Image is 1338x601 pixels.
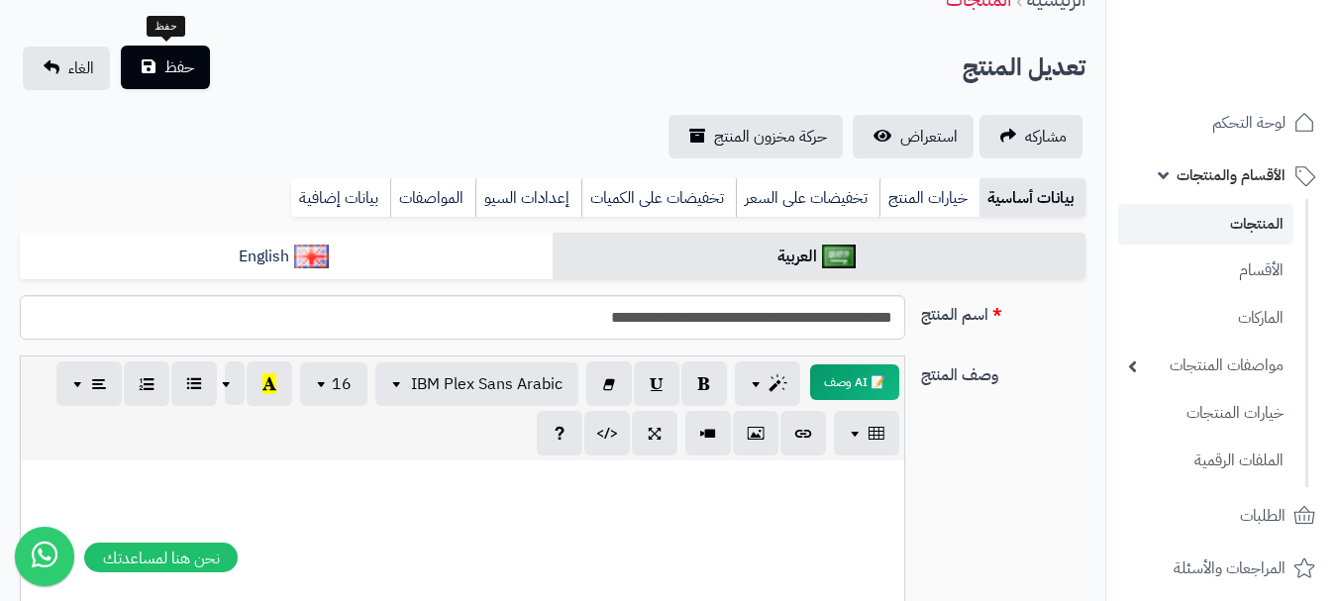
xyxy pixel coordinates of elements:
[1025,125,1067,149] span: مشاركه
[291,178,390,218] a: بيانات إضافية
[23,47,110,90] a: الغاء
[879,178,979,218] a: خيارات المنتج
[1174,554,1286,582] span: المراجعات والأسئلة
[390,178,475,218] a: المواصفات
[913,355,1093,387] label: وصف المنتج
[913,295,1093,327] label: اسم المنتج
[1118,440,1293,482] a: الملفات الرقمية
[963,48,1085,88] h2: تعديل المنتج
[822,245,857,268] img: العربية
[20,233,553,281] a: English
[1118,204,1293,245] a: المنتجات
[147,16,185,38] div: حفظ
[979,115,1082,158] a: مشاركه
[669,115,843,158] a: حركة مخزون المنتج
[900,125,958,149] span: استعراض
[553,233,1085,281] a: العربية
[121,46,210,89] button: حفظ
[375,362,578,406] button: IBM Plex Sans Arabic
[294,245,329,268] img: English
[979,178,1085,218] a: بيانات أساسية
[164,55,194,79] span: حفظ
[1118,250,1293,292] a: الأقسام
[581,178,736,218] a: تخفيضات على الكميات
[1203,55,1319,97] img: logo-2.png
[1212,109,1286,137] span: لوحة التحكم
[411,372,563,396] span: IBM Plex Sans Arabic
[810,364,899,400] button: 📝 AI وصف
[853,115,974,158] a: استعراض
[332,372,352,396] span: 16
[1118,545,1326,592] a: المراجعات والأسئلة
[1118,99,1326,147] a: لوحة التحكم
[736,178,879,218] a: تخفيضات على السعر
[68,56,94,80] span: الغاء
[1118,297,1293,340] a: الماركات
[714,125,827,149] span: حركة مخزون المنتج
[475,178,581,218] a: إعدادات السيو
[1177,161,1286,189] span: الأقسام والمنتجات
[300,362,367,406] button: 16
[1118,345,1293,387] a: مواصفات المنتجات
[1118,392,1293,435] a: خيارات المنتجات
[1118,492,1326,540] a: الطلبات
[1240,502,1286,530] span: الطلبات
